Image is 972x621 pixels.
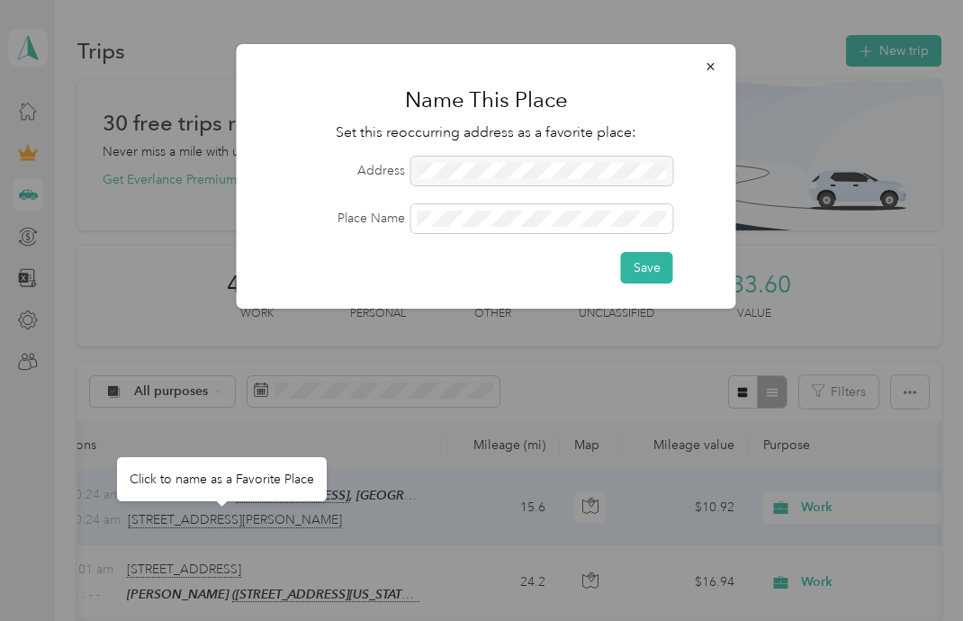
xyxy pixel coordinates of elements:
[117,457,327,501] div: Click to name as a Favorite Place
[262,78,711,121] h1: Name This Place
[871,520,972,621] iframe: Everlance-gr Chat Button Frame
[262,121,711,144] p: Set this reoccurring address as a favorite place:
[262,161,405,180] label: Address
[621,252,673,283] button: Save
[262,209,405,228] label: Place Name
